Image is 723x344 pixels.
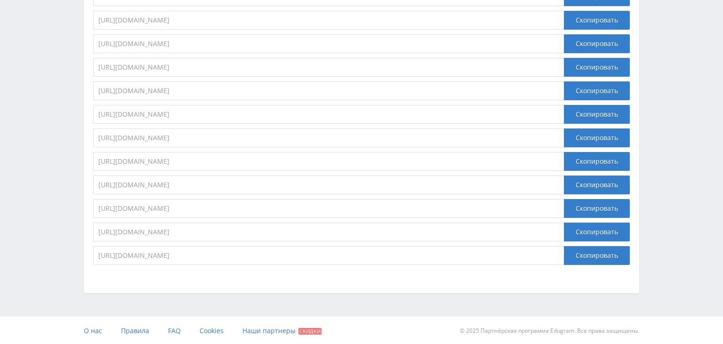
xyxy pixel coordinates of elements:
div: Скопировать [564,199,630,218]
div: Скопировать [564,81,630,100]
span: Правила [121,326,149,335]
div: Скопировать [564,152,630,171]
span: Наши партнеры [242,326,296,335]
div: Скопировать [564,58,630,77]
span: Скидки [298,328,321,335]
div: Скопировать [564,11,630,30]
div: Скопировать [564,223,630,241]
span: FAQ [168,326,181,335]
div: Скопировать [564,105,630,124]
div: Скопировать [564,34,630,53]
div: Скопировать [564,128,630,147]
div: Скопировать [564,176,630,194]
span: Cookies [200,326,224,335]
div: Скопировать [564,246,630,265]
span: О нас [84,326,102,335]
